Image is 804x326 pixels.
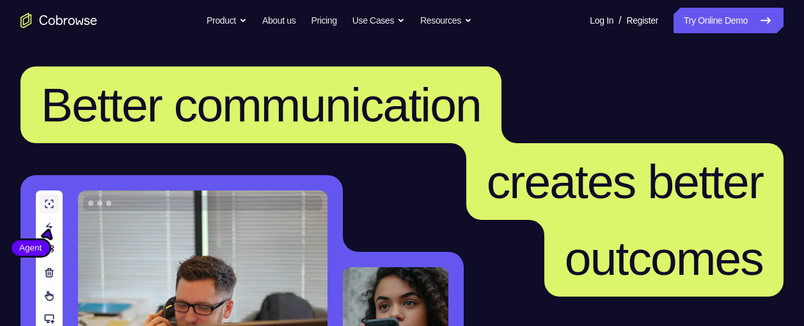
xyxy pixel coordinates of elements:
[420,8,472,33] button: Resources
[619,13,621,28] span: /
[311,8,336,33] a: Pricing
[207,8,247,33] button: Product
[590,8,613,33] a: Log In
[20,13,97,28] a: Go to the home page
[352,8,405,33] button: Use Cases
[565,231,763,285] span: outcomes
[41,78,481,132] span: Better communication
[262,8,296,33] a: About us
[674,8,784,33] a: Try Online Demo
[627,8,658,33] a: Register
[487,155,763,208] span: creates better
